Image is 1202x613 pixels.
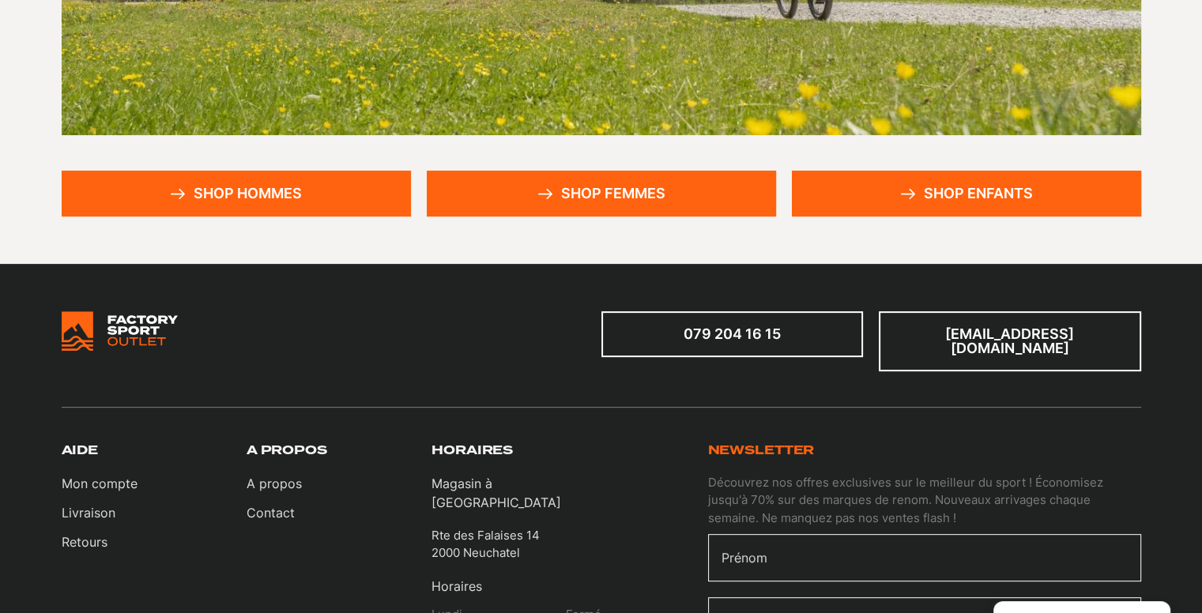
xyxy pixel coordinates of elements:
a: Shop femmes [427,171,776,216]
a: 079 204 16 15 [601,311,864,357]
a: Shop hommes [62,171,411,216]
a: [EMAIL_ADDRESS][DOMAIN_NAME] [879,311,1141,371]
p: Découvrez nos offres exclusives sur le meilleur du sport ! Économisez jusqu'à 70% sur des marques... [708,474,1141,528]
p: Horaires [431,577,601,606]
a: Shop enfants [792,171,1141,216]
a: Mon compte [62,474,138,493]
a: A propos [247,474,302,493]
a: Contact [247,503,302,522]
h3: Newsletter [708,443,815,459]
img: Bricks Woocommerce Starter [62,311,178,351]
p: Rte des Falaises 14 2000 Neuchatel [431,527,540,562]
p: Magasin à [GEOGRAPHIC_DATA] [431,474,601,512]
a: Livraison [62,503,138,522]
h3: A propos [247,443,327,459]
input: Prénom [708,534,1141,581]
h3: Horaires [431,443,513,459]
h3: Aide [62,443,98,459]
a: Retours [62,532,138,551]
